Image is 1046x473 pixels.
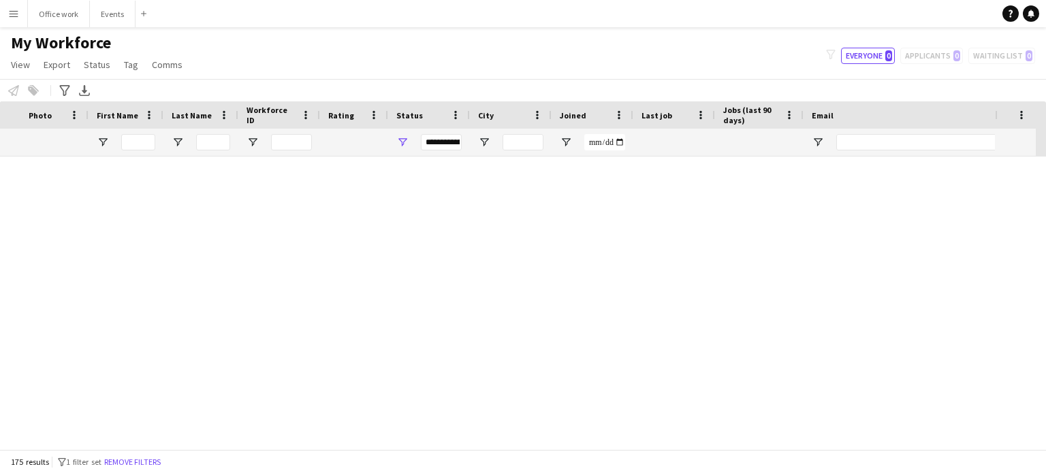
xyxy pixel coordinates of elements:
span: Status [396,110,423,120]
span: Export [44,59,70,71]
a: View [5,56,35,74]
a: Tag [118,56,144,74]
a: Status [78,56,116,74]
a: Export [38,56,76,74]
span: Photo [29,110,52,120]
input: Joined Filter Input [584,134,625,150]
button: Events [90,1,136,27]
button: Everyone0 [841,48,895,64]
app-action-btn: Export XLSX [76,82,93,99]
span: Status [84,59,110,71]
span: Joined [560,110,586,120]
input: Workforce ID Filter Input [271,134,312,150]
span: View [11,59,30,71]
span: Rating [328,110,354,120]
span: 0 [885,50,892,61]
button: Open Filter Menu [560,136,572,148]
input: City Filter Input [503,134,543,150]
button: Open Filter Menu [396,136,409,148]
span: Email [812,110,834,120]
input: First Name Filter Input [121,134,155,150]
span: First Name [97,110,138,120]
app-action-btn: Advanced filters [57,82,73,99]
button: Open Filter Menu [812,136,824,148]
span: Jobs (last 90 days) [723,105,779,125]
span: Workforce ID [247,105,296,125]
span: Tag [124,59,138,71]
span: Last job [641,110,672,120]
button: Office work [28,1,90,27]
button: Remove filters [101,455,163,470]
input: Last Name Filter Input [196,134,230,150]
span: Comms [152,59,183,71]
span: City [478,110,494,120]
button: Open Filter Menu [97,136,109,148]
button: Open Filter Menu [172,136,184,148]
button: Open Filter Menu [478,136,490,148]
span: My Workforce [11,33,111,53]
button: Open Filter Menu [247,136,259,148]
span: 1 filter set [66,457,101,467]
span: Last Name [172,110,212,120]
a: Comms [146,56,188,74]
